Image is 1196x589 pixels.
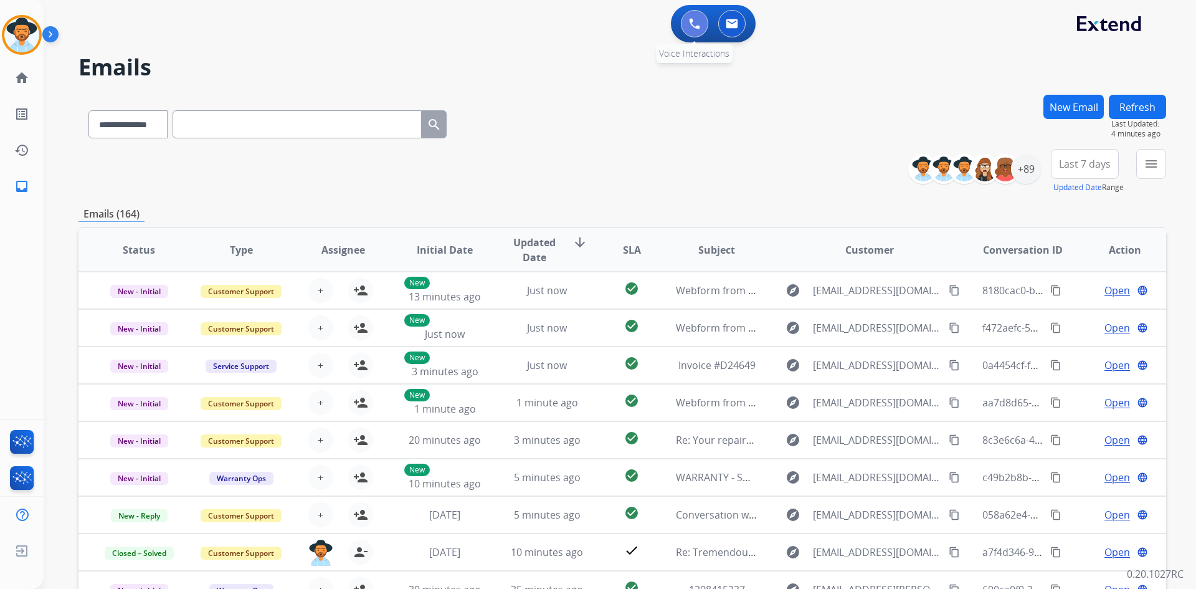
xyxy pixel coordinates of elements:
span: SLA [623,242,641,257]
mat-icon: inbox [14,179,29,194]
span: Re: Tremendous Fulfillment [676,545,805,559]
span: New - Initial [110,472,168,485]
p: New [404,352,430,364]
mat-icon: person_add [353,358,368,373]
mat-icon: person_add [353,507,368,522]
mat-icon: check_circle [624,505,639,520]
mat-icon: check_circle [624,468,639,483]
span: [EMAIL_ADDRESS][DOMAIN_NAME] [813,433,941,448]
span: Open [1104,545,1130,560]
button: Last 7 days [1051,149,1119,179]
mat-icon: content_copy [1050,397,1061,408]
span: 8c3e6c6a-4555-4ae1-b01b-973d2417b4b4 [982,433,1176,447]
span: [DATE] [429,545,460,559]
span: 4 minutes ago [1111,129,1166,139]
span: 3 minutes ago [514,433,581,447]
img: agent-avatar [308,540,333,566]
mat-icon: language [1137,285,1148,296]
mat-icon: explore [785,320,800,335]
span: Type [230,242,253,257]
mat-icon: person_remove [353,545,368,560]
span: [EMAIL_ADDRESS][DOMAIN_NAME] [813,358,941,373]
mat-icon: home [14,70,29,85]
p: Emails (164) [78,206,145,222]
span: Open [1104,320,1130,335]
mat-icon: language [1137,547,1148,558]
span: Conversation ID [983,242,1063,257]
div: +89 [1011,154,1041,184]
span: Initial Date [417,242,473,257]
p: 0.20.1027RC [1127,567,1184,582]
mat-icon: check_circle [624,393,639,408]
span: Last Updated: [1111,119,1166,129]
span: Customer Support [201,509,282,522]
span: Range [1053,182,1124,193]
p: New [404,389,430,401]
mat-icon: content_copy [1050,322,1061,333]
button: + [308,278,333,303]
span: 10 minutes ago [511,545,583,559]
span: 8180cac0-bc07-45a4-8ee9-a1d97ef8c4b1 [982,284,1171,297]
span: Assignee [321,242,365,257]
p: New [404,277,430,289]
span: Service Support [206,360,277,373]
span: WARRANTY - SO# 150720250 [ thread::-ECjFRyZBu2H_9peuuG-fDk:: ] [676,471,990,484]
mat-icon: language [1137,472,1148,483]
button: + [308,465,333,490]
span: Closed – Solved [105,547,174,560]
span: Re: Your repaired product is ready for pickup [676,433,888,447]
mat-icon: content_copy [1050,360,1061,371]
mat-icon: explore [785,358,800,373]
mat-icon: content_copy [949,322,960,333]
span: f472aefc-5259-40c8-8f9a-cbe11308a9b8 [982,321,1166,335]
mat-icon: content_copy [949,547,960,558]
span: Webform from [EMAIL_ADDRESS][DOMAIN_NAME] on [DATE] [676,284,958,297]
span: Webform from [EMAIL_ADDRESS][DOMAIN_NAME] on [DATE] [676,321,958,335]
button: + [308,502,333,527]
mat-icon: content_copy [949,472,960,483]
mat-icon: check_circle [624,281,639,296]
span: New - Initial [110,322,168,335]
span: 3 minutes ago [412,365,478,378]
span: New - Initial [110,434,168,448]
span: + [318,358,323,373]
span: [EMAIL_ADDRESS][DOMAIN_NAME] [813,545,941,560]
mat-icon: person_add [353,320,368,335]
span: [EMAIL_ADDRESS][DOMAIN_NAME] [813,283,941,298]
span: Just now [527,321,567,335]
mat-icon: language [1137,509,1148,520]
mat-icon: check_circle [624,356,639,371]
mat-icon: list_alt [14,107,29,122]
span: 058a62e4-74b6-4c13-a5a2-8ff2f6dc8040 [982,508,1167,522]
button: New Email [1043,95,1104,119]
span: [DATE] [429,508,460,522]
mat-icon: content_copy [949,360,960,371]
span: Status [123,242,155,257]
mat-icon: explore [785,545,800,560]
span: Just now [527,284,567,297]
span: + [318,320,323,335]
button: Updated Date [1053,183,1102,193]
span: Subject [698,242,735,257]
mat-icon: language [1137,397,1148,408]
mat-icon: person_add [353,395,368,410]
mat-icon: check_circle [624,318,639,333]
span: Warranty Ops [209,472,273,485]
span: Customer Support [201,434,282,448]
mat-icon: language [1137,322,1148,333]
button: + [308,315,333,340]
button: + [308,353,333,378]
mat-icon: content_copy [1050,434,1061,446]
span: Open [1104,507,1130,522]
mat-icon: search [427,117,442,132]
mat-icon: content_copy [1050,472,1061,483]
mat-icon: check_circle [624,431,639,446]
span: Conversation with [EMAIL_ADDRESS][DOMAIN_NAME] [676,508,925,522]
span: 1 minute ago [414,402,476,416]
button: + [308,428,333,453]
button: + [308,390,333,415]
img: avatar [4,17,39,52]
span: Webform from [EMAIL_ADDRESS][DOMAIN_NAME] on [DATE] [676,396,958,409]
span: New - Initial [110,397,168,410]
mat-icon: check [624,543,639,558]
